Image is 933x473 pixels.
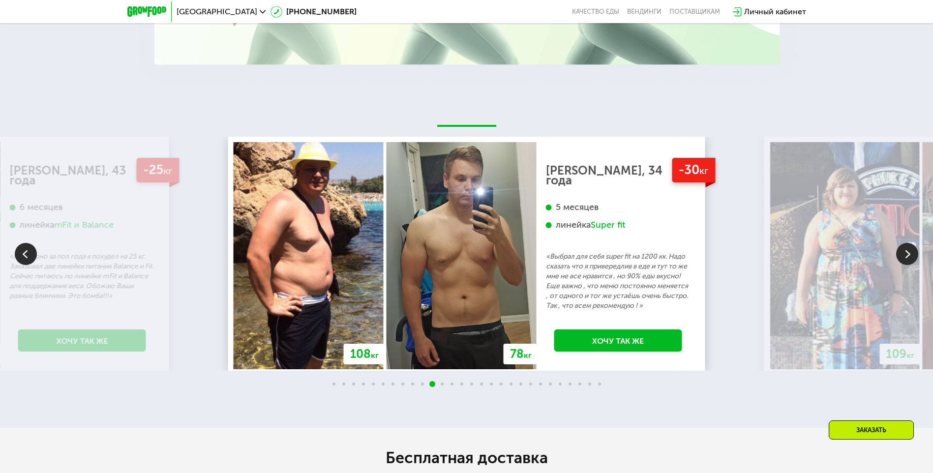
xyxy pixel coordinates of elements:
span: кг [371,351,379,360]
img: Slide left [15,243,37,265]
div: -25 [136,158,179,183]
a: Хочу так же [554,329,682,352]
span: кг [163,165,172,177]
div: 78 [504,344,538,364]
div: [PERSON_NAME], 34 года [546,166,691,185]
span: [GEOGRAPHIC_DATA] [177,8,257,16]
div: Super fit [591,219,625,231]
a: Вендинги [627,8,662,16]
p: «Примерно за пол года я похудел на 25 кг. Заказывал две линейки питания Balance и Fit. Сейчас пит... [10,252,154,301]
div: mFit и Balance [55,219,114,231]
h2: Бесплатная доставка [191,448,742,468]
div: Личный кабинет [744,6,806,18]
div: 108 [344,344,385,364]
div: Заказать [829,420,914,440]
div: -30 [672,158,715,183]
span: кг [907,351,915,360]
div: линейка [546,219,691,231]
span: кг [524,351,532,360]
a: Хочу так же [18,329,146,352]
div: поставщикам [669,8,720,16]
img: Slide right [896,243,918,265]
div: [PERSON_NAME], 43 года [10,166,154,185]
div: линейка [10,219,154,231]
div: 6 месяцев [10,202,154,213]
p: «Выбрал для себя super fit на 1200 кк. Надо сказать что я привередлив в еде и тут то же мне не вс... [546,252,691,311]
div: 5 месяцев [546,202,691,213]
a: [PHONE_NUMBER] [271,6,357,18]
a: Качество еды [572,8,619,16]
div: 109 [880,344,921,364]
span: кг [699,165,708,177]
